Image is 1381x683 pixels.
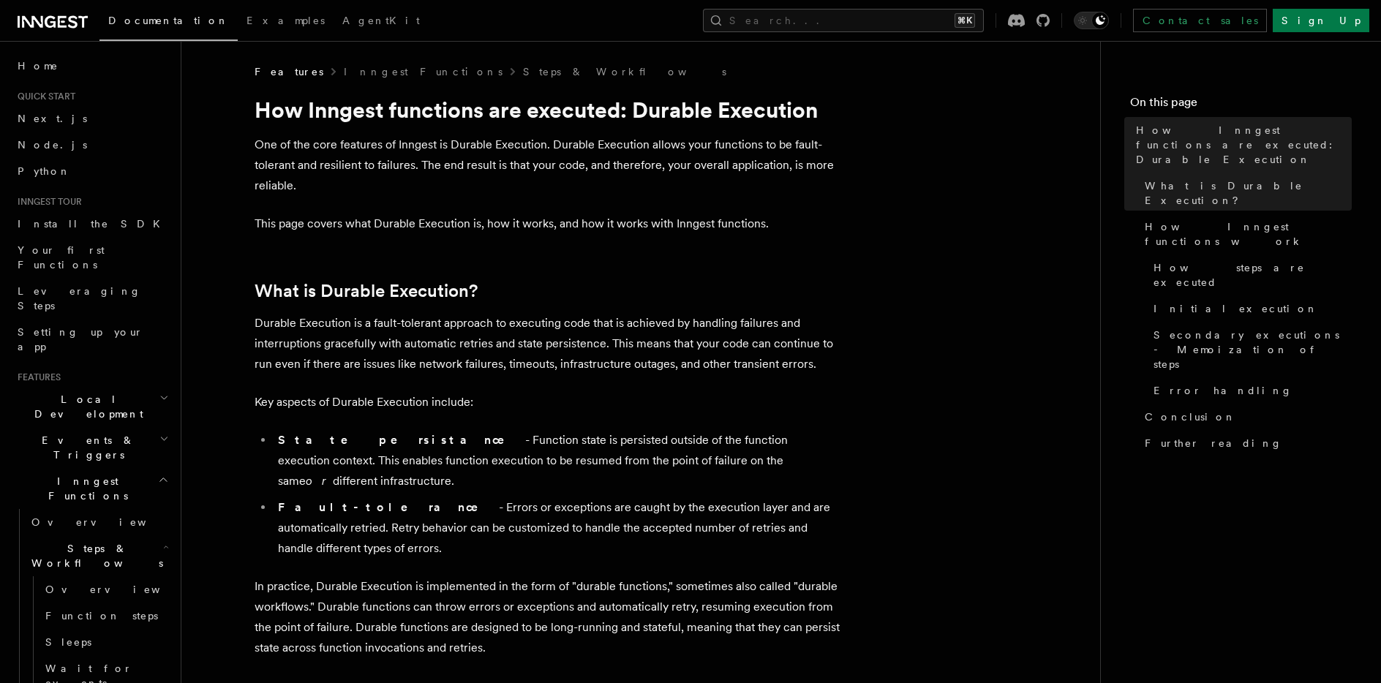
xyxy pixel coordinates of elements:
a: Node.js [12,132,172,158]
span: Local Development [12,392,159,421]
span: How Inngest functions work [1145,219,1352,249]
a: How Inngest functions are executed: Durable Execution [1130,117,1352,173]
strong: Fault-tolerance [278,500,499,514]
span: How steps are executed [1154,260,1352,290]
span: Your first Functions [18,244,105,271]
span: Secondary executions - Memoization of steps [1154,328,1352,371]
a: Inngest Functions [344,64,503,79]
a: Install the SDK [12,211,172,237]
span: Error handling [1154,383,1292,398]
a: Python [12,158,172,184]
p: Durable Execution is a fault-tolerant approach to executing code that is achieved by handling fai... [255,313,840,374]
a: Conclusion [1139,404,1352,430]
a: Contact sales [1133,9,1267,32]
span: Documentation [108,15,229,26]
a: Initial execution [1148,295,1352,322]
span: Inngest tour [12,196,82,208]
a: What is Durable Execution? [255,281,478,301]
span: Setting up your app [18,326,143,352]
a: Examples [238,4,334,39]
span: Conclusion [1145,410,1236,424]
h4: On this page [1130,94,1352,117]
a: Sign Up [1273,9,1369,32]
strong: State persistance [278,433,525,447]
span: Function steps [45,610,158,622]
span: Steps & Workflows [26,541,163,570]
a: Error handling [1148,377,1352,404]
p: One of the core features of Inngest is Durable Execution. Durable Execution allows your functions... [255,135,840,196]
a: How steps are executed [1148,254,1352,295]
a: Overview [26,509,172,535]
a: What is Durable Execution? [1139,173,1352,214]
span: AgentKit [342,15,420,26]
li: - Function state is persisted outside of the function execution context. This enables function ex... [274,430,840,491]
span: Further reading [1145,436,1282,450]
span: Overview [45,584,196,595]
button: Events & Triggers [12,427,172,468]
button: Search...⌘K [703,9,984,32]
a: Leveraging Steps [12,278,172,319]
span: Features [255,64,323,79]
span: Overview [31,516,182,528]
span: Sleeps [45,636,91,648]
a: Home [12,53,172,79]
p: In practice, Durable Execution is implemented in the form of "durable functions," sometimes also ... [255,576,840,658]
a: AgentKit [334,4,429,39]
span: Node.js [18,139,87,151]
a: Secondary executions - Memoization of steps [1148,322,1352,377]
p: Key aspects of Durable Execution include: [255,392,840,412]
a: Further reading [1139,430,1352,456]
span: Quick start [12,91,75,102]
a: Sleeps [39,629,172,655]
button: Inngest Functions [12,468,172,509]
a: Steps & Workflows [523,64,726,79]
button: Local Development [12,386,172,427]
h1: How Inngest functions are executed: Durable Execution [255,97,840,123]
a: Function steps [39,603,172,629]
span: How Inngest functions are executed: Durable Execution [1136,123,1352,167]
span: Inngest Functions [12,474,158,503]
span: Examples [247,15,325,26]
span: Initial execution [1154,301,1318,316]
span: Features [12,371,61,383]
button: Steps & Workflows [26,535,172,576]
span: Events & Triggers [12,433,159,462]
span: Python [18,165,71,177]
a: Documentation [99,4,238,41]
span: Next.js [18,113,87,124]
span: Install the SDK [18,218,169,230]
kbd: ⌘K [955,13,975,28]
a: How Inngest functions work [1139,214,1352,254]
button: Toggle dark mode [1074,12,1109,29]
span: What is Durable Execution? [1145,178,1352,208]
a: Overview [39,576,172,603]
li: - Errors or exceptions are caught by the execution layer and are automatically retried. Retry beh... [274,497,840,559]
span: Leveraging Steps [18,285,141,312]
a: Next.js [12,105,172,132]
span: Home [18,59,59,73]
em: or [306,474,333,488]
p: This page covers what Durable Execution is, how it works, and how it works with Inngest functions. [255,214,840,234]
a: Setting up your app [12,319,172,360]
a: Your first Functions [12,237,172,278]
